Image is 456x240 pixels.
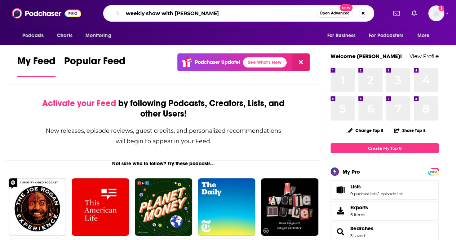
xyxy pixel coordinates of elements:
[438,5,444,11] svg: Add a profile image
[428,5,444,21] button: Show profile menu
[364,29,414,43] button: open menu
[390,7,403,19] a: Show notifications dropdown
[342,168,360,175] div: My Pro
[331,201,439,221] a: Exports
[52,29,77,43] a: Charts
[123,8,316,19] input: Search podcasts, credits, & more...
[350,204,368,211] span: Exports
[42,126,285,147] div: New releases, episode reviews, guest credits, and personalized recommendations will begin to appe...
[42,98,116,109] span: Activate your Feed
[331,53,402,60] a: Welcome [PERSON_NAME]!
[243,57,287,67] a: See What's New
[350,183,361,190] span: Lists
[72,178,129,236] img: This American Life
[409,53,439,60] a: View Profile
[333,185,347,195] a: Lists
[57,31,72,41] span: Charts
[333,227,347,237] a: Searches
[350,233,365,238] a: 3 saved
[378,191,403,196] a: 1 episode list
[408,7,420,19] a: Show notifications dropdown
[394,123,426,138] button: Share Top 8
[64,55,125,77] a: Popular Feed
[6,161,321,167] div: Not sure who to follow? Try these podcasts...
[331,180,439,200] span: Lists
[340,4,353,11] span: New
[17,55,56,77] a: My Feed
[17,55,56,71] span: My Feed
[9,178,66,236] img: The Joe Rogan Experience
[322,29,364,43] button: open menu
[64,55,125,71] span: Popular Feed
[369,31,403,41] span: For Podcasters
[350,183,403,190] a: Lists
[320,12,350,15] span: Open Advanced
[428,5,444,21] img: User Profile
[12,6,81,20] img: Podchaser - Follow, Share and Rate Podcasts
[135,178,192,236] img: Planet Money
[261,178,318,236] img: My Favorite Murder with Karen Kilgariff and Georgia Hardstark
[198,178,255,236] img: The Daily
[22,31,44,41] span: Podcasts
[316,9,353,18] button: Open AdvancedNew
[428,5,444,21] span: Logged in as gabrielle.gantz
[333,206,347,216] span: Exports
[350,225,373,232] a: Searches
[80,29,120,43] button: open menu
[85,31,111,41] span: Monitoring
[343,126,388,135] button: Change Top 8
[429,169,438,174] a: PRO
[17,29,53,43] button: open menu
[429,169,438,174] span: PRO
[350,212,368,217] span: 6 items
[331,143,439,153] a: Create My Top 8
[417,31,430,41] span: More
[195,59,240,65] p: Podchaser Update!
[327,31,355,41] span: For Business
[350,191,377,196] a: 9 podcast lists
[42,98,285,119] div: by following Podcasts, Creators, Lists, and other Users!
[103,5,374,22] div: Search podcasts, credits, & more...
[412,29,439,43] button: open menu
